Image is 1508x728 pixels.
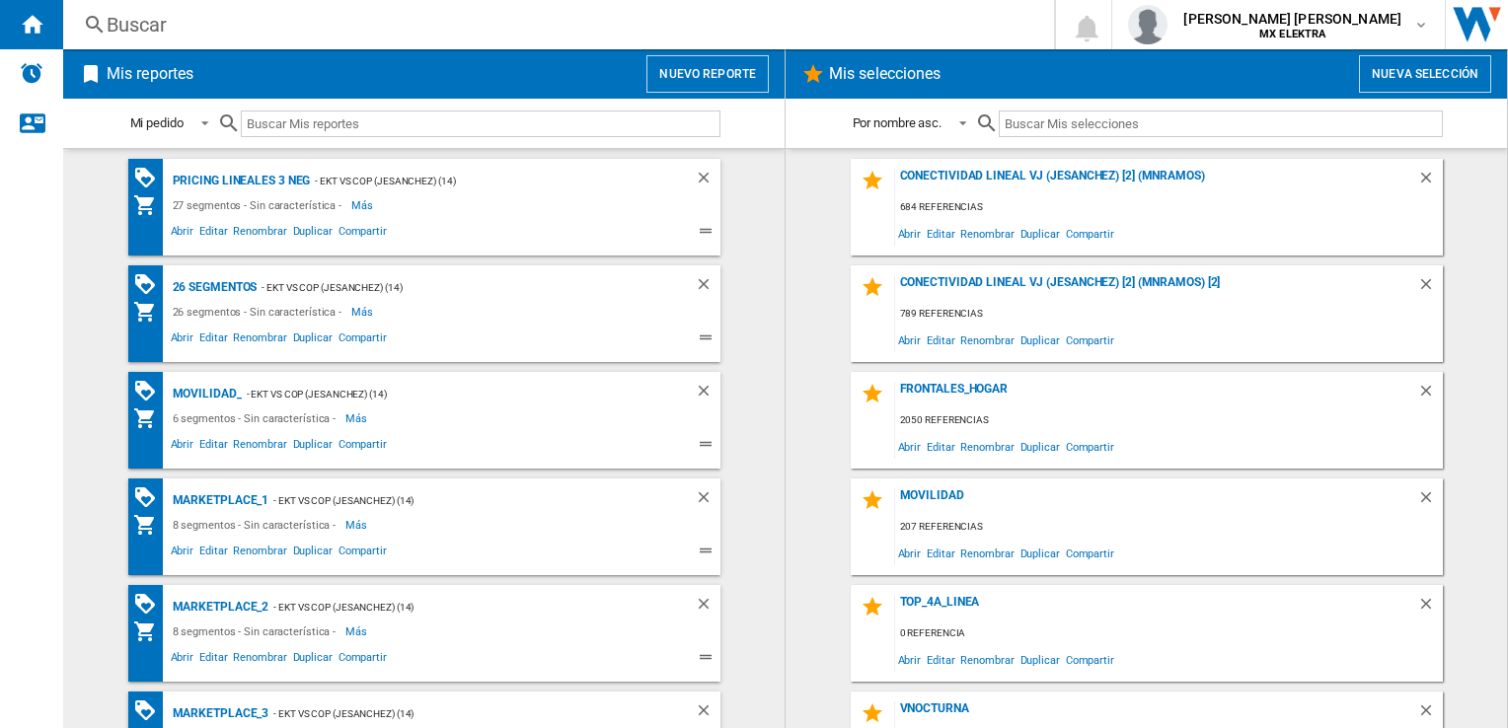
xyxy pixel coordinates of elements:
[133,485,168,510] div: Matriz de PROMOCIONES
[695,595,720,619] div: Borrar
[924,433,957,460] span: Editar
[168,169,311,193] div: Pricing lineales 3 neg
[1063,646,1117,673] span: Compartir
[336,435,390,459] span: Compartir
[345,619,370,643] span: Más
[1063,327,1117,353] span: Compartir
[895,701,1417,728] div: VNOCTURNA
[133,406,168,430] div: Mi colección
[895,382,1417,408] div: FRONTALES_HOGAR
[695,701,720,726] div: Borrar
[1063,220,1117,247] span: Compartir
[895,169,1417,195] div: Conectividad Lineal vj (jesanchez) [2] (mnramos)
[351,300,376,324] span: Más
[695,169,720,193] div: Borrar
[168,513,346,537] div: 8 segmentos - Sin característica -
[168,275,258,300] div: 26 segmentos
[133,619,168,643] div: Mi colección
[1417,382,1443,408] div: Borrar
[895,646,925,673] span: Abrir
[345,406,370,430] span: Más
[895,195,1443,220] div: 684 referencias
[168,542,197,565] span: Abrir
[895,327,925,353] span: Abrir
[230,328,289,352] span: Renombrar
[957,220,1017,247] span: Renombrar
[924,646,957,673] span: Editar
[957,540,1017,566] span: Renombrar
[1417,595,1443,621] div: Borrar
[1018,646,1063,673] span: Duplicar
[1183,9,1401,29] span: [PERSON_NAME] [PERSON_NAME]
[336,222,390,246] span: Compartir
[895,302,1443,327] div: 789 referencias
[290,648,336,672] span: Duplicar
[351,193,376,217] span: Más
[1417,275,1443,302] div: Borrar
[196,435,230,459] span: Editar
[1259,28,1325,40] b: MX ELEKTRA
[168,328,197,352] span: Abrir
[130,115,184,130] div: Mi pedido
[957,433,1017,460] span: Renombrar
[196,648,230,672] span: Editar
[1128,5,1168,44] img: profile.jpg
[895,220,925,247] span: Abrir
[895,408,1443,433] div: 2050 referencias
[345,513,370,537] span: Más
[168,701,269,726] div: MARKETPLACE_3
[1018,327,1063,353] span: Duplicar
[695,488,720,513] div: Borrar
[924,540,957,566] span: Editar
[1063,433,1117,460] span: Compartir
[290,328,336,352] span: Duplicar
[853,115,942,130] div: Por nombre asc.
[133,513,168,537] div: Mi colección
[336,328,390,352] span: Compartir
[168,193,352,217] div: 27 segmentos - Sin característica -
[268,488,654,513] div: - EKT vs Cop (jesanchez) (14)
[196,542,230,565] span: Editar
[196,328,230,352] span: Editar
[168,619,346,643] div: 8 segmentos - Sin característica -
[1417,701,1443,728] div: Borrar
[895,488,1417,515] div: MOVILIDAD
[895,433,925,460] span: Abrir
[133,379,168,403] div: Matriz de PROMOCIONES
[895,515,1443,540] div: 207 referencias
[924,220,957,247] span: Editar
[695,275,720,300] div: Borrar
[290,542,336,565] span: Duplicar
[168,222,197,246] span: Abrir
[1018,540,1063,566] span: Duplicar
[230,435,289,459] span: Renombrar
[290,435,336,459] span: Duplicar
[1018,220,1063,247] span: Duplicar
[230,542,289,565] span: Renombrar
[133,272,168,297] div: Matriz de PROMOCIONES
[646,55,769,93] button: Nuevo reporte
[1417,169,1443,195] div: Borrar
[695,382,720,406] div: Borrar
[1417,488,1443,515] div: Borrar
[133,300,168,324] div: Mi colección
[268,595,654,619] div: - EKT vs Cop (jesanchez) (14)
[168,595,269,619] div: MARKETPLACE_2
[133,166,168,190] div: Matriz de PROMOCIONES
[107,11,1003,38] div: Buscar
[290,222,336,246] span: Duplicar
[196,222,230,246] span: Editar
[20,61,43,85] img: alerts-logo.svg
[336,648,390,672] span: Compartir
[336,542,390,565] span: Compartir
[895,275,1417,302] div: Conectividad Lineal vj (jesanchez) [2] (mnramos) [2]
[230,222,289,246] span: Renombrar
[310,169,654,193] div: - EKT vs Cop (jesanchez) (14)
[895,595,1417,621] div: top_4a_linea
[168,406,346,430] div: 6 segmentos - Sin característica -
[825,55,945,93] h2: Mis selecciones
[168,382,242,406] div: MOVILIDAD_
[895,540,925,566] span: Abrir
[1359,55,1491,93] button: Nueva selección
[268,701,654,726] div: - EKT vs Cop (jesanchez) (14)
